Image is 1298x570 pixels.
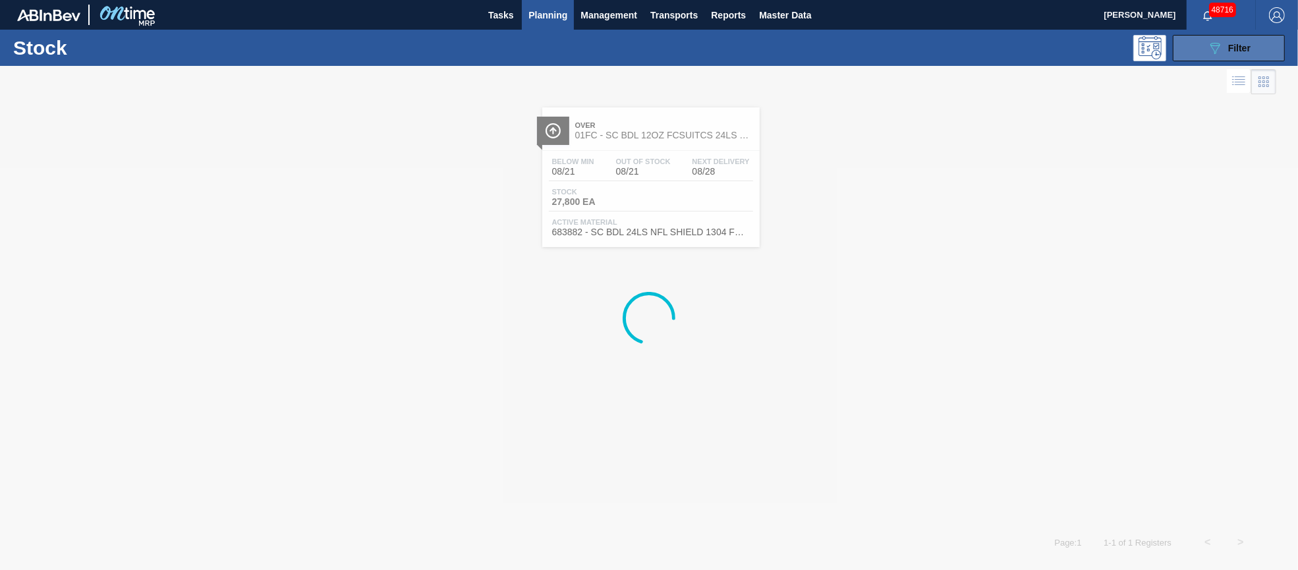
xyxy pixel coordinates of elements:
button: Notifications [1187,6,1229,24]
h1: Stock [13,40,211,55]
span: Filter [1228,43,1251,53]
span: Tasks [486,7,515,23]
span: Reports [711,7,746,23]
span: Planning [528,7,567,23]
button: Filter [1173,35,1285,61]
img: Logout [1269,7,1285,23]
span: Management [580,7,637,23]
span: Master Data [759,7,811,23]
span: 48716 [1209,3,1236,17]
span: Transports [650,7,698,23]
div: Programming: no user selected [1133,35,1166,61]
img: TNhmsLtSVTkK8tSr43FrP2fwEKptu5GPRR3wAAAABJRU5ErkJggg== [17,9,80,21]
